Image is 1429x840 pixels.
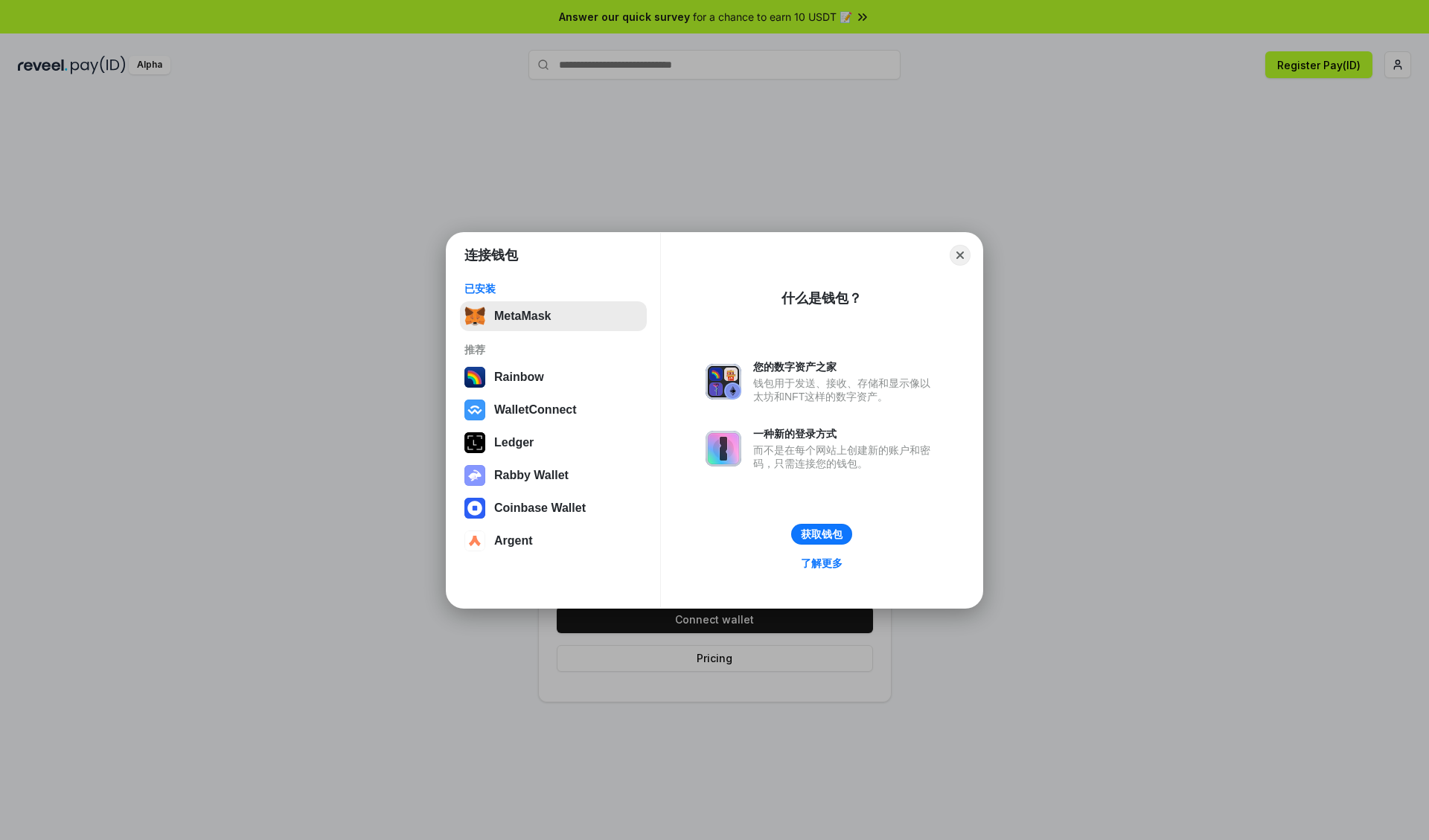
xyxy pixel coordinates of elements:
[494,436,534,449] div: Ledger
[706,431,741,467] img: svg+xml,%3Csvg%20xmlns%3D%22http%3A%2F%2Fwww.w3.org%2F2000%2Fsvg%22%20fill%3D%22none%22%20viewBox...
[950,245,971,266] button: Close
[494,469,569,482] div: Rabby Wallet
[460,526,647,556] button: Argent
[801,528,843,541] div: 获取钱包
[791,524,852,545] button: 获取钱包
[753,427,938,440] div: 一种新的登录方式
[801,557,843,570] div: 了解更多
[494,310,551,323] div: MetaMask
[460,362,647,392] button: Rainbow
[464,400,485,420] img: svg+xml,%3Csvg%20width%3D%2228%22%20height%3D%2228%22%20viewBox%3D%220%200%2028%2028%22%20fill%3D...
[753,443,938,470] div: 而不是在每个网站上创建新的账户和密码，只需连接您的钱包。
[494,403,577,417] div: WalletConnect
[464,498,485,519] img: svg+xml,%3Csvg%20width%3D%2228%22%20height%3D%2228%22%20viewBox%3D%220%200%2028%2028%22%20fill%3D...
[494,371,544,384] div: Rainbow
[464,306,485,327] img: svg+xml,%3Csvg%20fill%3D%22none%22%20height%3D%2233%22%20viewBox%3D%220%200%2035%2033%22%20width%...
[494,534,533,548] div: Argent
[460,493,647,523] button: Coinbase Wallet
[792,554,851,573] a: 了解更多
[460,461,647,490] button: Rabby Wallet
[464,282,642,295] div: 已安装
[753,376,938,403] div: 钱包用于发送、接收、存储和显示像以太坊和NFT这样的数字资产。
[706,364,741,400] img: svg+xml,%3Csvg%20xmlns%3D%22http%3A%2F%2Fwww.w3.org%2F2000%2Fsvg%22%20fill%3D%22none%22%20viewBox...
[460,395,647,425] button: WalletConnect
[460,428,647,458] button: Ledger
[464,432,485,453] img: svg+xml,%3Csvg%20xmlns%3D%22http%3A%2F%2Fwww.w3.org%2F2000%2Fsvg%22%20width%3D%2228%22%20height%3...
[753,360,938,373] div: 您的数字资产之家
[781,289,862,307] div: 什么是钱包？
[464,246,518,264] h1: 连接钱包
[494,501,586,515] div: Coinbase Wallet
[464,530,485,551] img: svg+xml,%3Csvg%20width%3D%2228%22%20height%3D%2228%22%20viewBox%3D%220%200%2028%2028%22%20fill%3D...
[460,301,647,331] button: MetaMask
[464,343,642,356] div: 推荐
[464,465,485,486] img: svg+xml,%3Csvg%20xmlns%3D%22http%3A%2F%2Fwww.w3.org%2F2000%2Fsvg%22%20fill%3D%22none%22%20viewBox...
[464,367,485,388] img: svg+xml,%3Csvg%20width%3D%22120%22%20height%3D%22120%22%20viewBox%3D%220%200%20120%20120%22%20fil...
